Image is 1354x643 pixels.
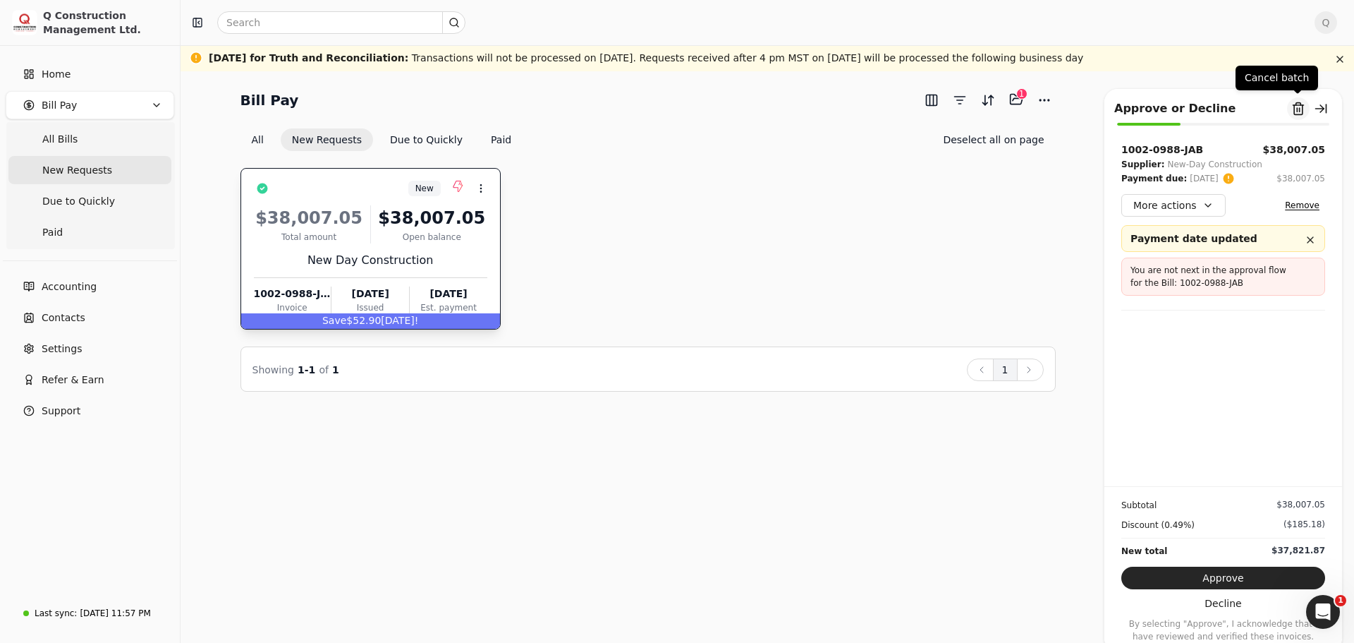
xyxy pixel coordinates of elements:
[254,252,487,269] div: New Day Construction
[42,98,77,113] span: Bill Pay
[8,187,171,215] a: Due to Quickly
[1190,172,1219,186] div: [DATE]
[240,128,275,151] button: All
[42,342,82,356] span: Settings
[1130,232,1296,246] p: Payment date updated
[377,205,487,231] div: $38,007.05
[1114,100,1236,117] div: Approve or Decline
[80,607,150,620] div: [DATE] 11:57 PM
[410,287,487,301] div: [DATE]
[42,311,85,325] span: Contacts
[1121,143,1203,157] div: 1002-0988-JAB
[1121,172,1187,186] div: Payment due:
[1121,567,1325,589] button: Approve
[6,304,174,332] a: Contacts
[42,194,115,209] span: Due to Quickly
[209,52,408,64] span: [DATE] for Truth and Reconciliation :
[42,373,104,387] span: Refer & Earn
[241,313,500,329] div: $52.90
[331,301,409,314] div: Issued
[977,89,999,112] button: Sort
[298,364,315,375] span: 1 - 1
[1033,89,1056,112] button: More
[410,301,487,314] div: Est. payment
[8,125,171,153] a: All Bills
[35,607,77,620] div: Last sync:
[1306,595,1340,629] iframe: Intercom live chat
[319,364,329,375] span: of
[1121,498,1157,512] div: Subtotal
[379,128,474,151] button: Due to Quickly
[1236,66,1318,90] div: Cancel batch
[240,128,523,151] div: Invoice filter options
[993,359,1018,381] button: 1
[8,156,171,184] a: New Requests
[1276,172,1325,186] button: $38,007.05
[6,272,174,301] a: Accounting
[1005,88,1027,111] button: Batch (1)
[8,218,171,246] a: Paid
[6,366,174,394] button: Refer & Earn
[1279,197,1325,214] button: Remove
[6,601,174,626] a: Last sync:[DATE] 11:57 PM
[1315,11,1337,34] button: Q
[1283,518,1325,531] div: ($185.18)
[281,128,373,151] button: New Requests
[415,182,434,195] span: New
[42,280,97,294] span: Accounting
[1271,544,1325,557] div: $37,821.87
[42,163,112,178] span: New Requests
[6,91,174,119] button: Bill Pay
[42,225,63,240] span: Paid
[240,89,299,112] h2: Bill Pay
[217,11,465,34] input: Search
[480,128,523,151] button: Paid
[1276,172,1325,185] div: $38,007.05
[42,132,78,147] span: All Bills
[1335,595,1346,606] span: 1
[42,404,80,419] span: Support
[331,287,409,301] div: [DATE]
[1121,157,1164,172] div: Supplier:
[1121,518,1195,532] div: Discount (0.49%)
[932,128,1055,151] button: Deselect all on page
[332,364,339,375] span: 1
[322,315,346,326] span: Save
[1167,157,1262,172] div: New-Day Construction
[1121,544,1167,558] div: New total
[1016,88,1027,100] div: 1
[6,397,174,425] button: Support
[209,51,1083,66] div: Transactions will not be processed on [DATE]. Requests received after 4 pm MST on [DATE] will be ...
[1121,592,1325,615] button: Decline
[6,335,174,363] a: Settings
[254,231,365,244] div: Total amount
[254,287,331,301] div: 1002-0988-JAB
[377,231,487,244] div: Open balance
[1121,194,1226,217] button: More actions
[1121,618,1325,643] p: By selecting "Approve", I acknowledge that I have reviewed and verified these invoices.
[252,364,294,375] span: Showing
[1262,143,1325,157] button: $38,007.05
[12,10,37,35] img: 3171ca1f-602b-4dfe-91f0-0ace091e1481.jpeg
[42,67,71,82] span: Home
[254,205,365,231] div: $38,007.05
[254,301,331,314] div: Invoice
[1130,264,1296,289] p: You are not next in the approval flow for the Bill: 1002-0988-JAB
[43,8,168,37] div: Q Construction Management Ltd.
[6,60,174,88] a: Home
[381,315,418,326] span: [DATE]!
[1276,498,1325,511] div: $38,007.05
